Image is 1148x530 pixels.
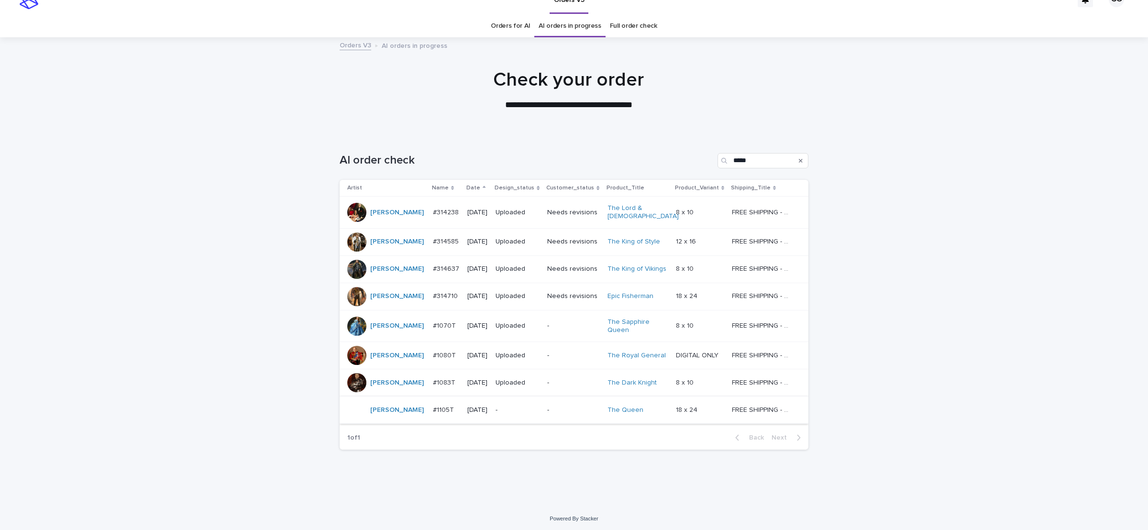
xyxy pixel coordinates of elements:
tr: [PERSON_NAME] #1105T#1105T [DATE]--The Queen 18 x 2418 x 24 FREE SHIPPING - preview in 1-2 busine... [340,397,808,424]
a: [PERSON_NAME] [370,292,424,300]
p: AI orders in progress [382,40,447,50]
p: - [547,352,599,360]
a: [PERSON_NAME] [370,265,424,273]
span: Back [743,434,764,441]
span: Next [772,434,793,441]
p: Uploaded [496,265,540,273]
a: The Lord & [DEMOGRAPHIC_DATA] [607,204,679,221]
p: FREE SHIPPING - preview in 1-2 business days, after your approval delivery will take 5-10 b.d. [732,236,794,246]
p: [DATE] [467,379,488,387]
a: Full order check [610,15,657,37]
p: Needs revisions [547,209,599,217]
a: [PERSON_NAME] [370,406,424,414]
p: FREE SHIPPING - preview in 1-2 business days, after your approval delivery will take 5-10 b.d. [732,290,794,300]
p: #1105T [433,404,456,414]
button: Next [768,433,808,442]
p: Needs revisions [547,238,599,246]
h1: Check your order [334,68,803,91]
p: Needs revisions [547,265,599,273]
p: [DATE] [467,265,488,273]
p: [DATE] [467,406,488,414]
p: FREE SHIPPING - preview in 1-2 business days, after your approval delivery will take 5-10 b.d. [732,320,794,330]
tr: [PERSON_NAME] #1070T#1070T [DATE]Uploaded-The Sapphire Queen 8 x 108 x 10 FREE SHIPPING - preview... [340,310,808,342]
p: Product_Title [607,183,644,193]
p: Uploaded [496,322,540,330]
a: [PERSON_NAME] [370,379,424,387]
p: #1083T [433,377,457,387]
p: FREE SHIPPING - preview in 1-2 business days, after your approval delivery will take 5-10 b.d. [732,263,794,273]
p: - [547,406,599,414]
p: [DATE] [467,352,488,360]
button: Back [728,433,768,442]
p: #314710 [433,290,460,300]
input: Search [717,153,808,168]
tr: [PERSON_NAME] #314585#314585 [DATE]UploadedNeeds revisionsThe King of Style 12 x 1612 x 16 FREE S... [340,228,808,255]
p: [DATE] [467,322,488,330]
a: The Royal General [607,352,666,360]
p: Shipping_Title [731,183,771,193]
p: FREE SHIPPING - preview in 1-2 business days, after your approval delivery will take 5-10 b.d. [732,404,794,414]
a: The Queen [607,406,643,414]
a: The Dark Knight [607,379,657,387]
p: - [496,406,540,414]
p: FREE SHIPPING - preview in 1-2 business days, after your approval delivery will take 5-10 b.d. [732,207,794,217]
p: Design_status [495,183,534,193]
p: #314585 [433,236,461,246]
tr: [PERSON_NAME] #314710#314710 [DATE]UploadedNeeds revisionsEpic Fisherman 18 x 2418 x 24 FREE SHIP... [340,283,808,310]
p: Uploaded [496,209,540,217]
a: Orders for AI [491,15,530,37]
p: FREE SHIPPING - preview in 1-2 business days, after your approval delivery will take 5-10 b.d. [732,377,794,387]
a: [PERSON_NAME] [370,209,424,217]
tr: [PERSON_NAME] #1080T#1080T [DATE]Uploaded-The Royal General DIGITAL ONLYDIGITAL ONLY FREE SHIPPIN... [340,342,808,369]
a: The Sapphire Queen [607,318,667,334]
tr: [PERSON_NAME] #314637#314637 [DATE]UploadedNeeds revisionsThe King of Vikings 8 x 108 x 10 FREE S... [340,255,808,283]
p: [DATE] [467,209,488,217]
a: Orders V3 [340,39,371,50]
p: #1080T [433,350,458,360]
p: Uploaded [496,379,540,387]
p: Customer_status [546,183,594,193]
p: 8 x 10 [676,207,695,217]
p: 18 x 24 [676,404,699,414]
tr: [PERSON_NAME] #314238#314238 [DATE]UploadedNeeds revisionsThe Lord & [DEMOGRAPHIC_DATA] 8 x 108 x... [340,197,808,229]
p: Product_Variant [675,183,719,193]
p: - [547,379,599,387]
p: 12 x 16 [676,236,698,246]
a: [PERSON_NAME] [370,322,424,330]
a: [PERSON_NAME] [370,238,424,246]
p: 18 x 24 [676,290,699,300]
a: Epic Fisherman [607,292,653,300]
p: 1 of 1 [340,426,368,450]
p: [DATE] [467,238,488,246]
p: [DATE] [467,292,488,300]
p: 8 x 10 [676,263,695,273]
p: Needs revisions [547,292,599,300]
p: Name [432,183,449,193]
a: The King of Style [607,238,660,246]
p: Artist [347,183,362,193]
p: DIGITAL ONLY [676,350,720,360]
p: Date [466,183,480,193]
p: FREE SHIPPING - preview in 1-2 business days, after your approval delivery will take 5-10 b.d. [732,350,794,360]
a: Powered By Stacker [550,516,598,521]
p: #1070T [433,320,458,330]
p: 8 x 10 [676,377,695,387]
a: The King of Vikings [607,265,666,273]
p: Uploaded [496,238,540,246]
p: Uploaded [496,292,540,300]
h1: AI order check [340,154,714,167]
p: #314637 [433,263,461,273]
p: - [547,322,599,330]
p: Uploaded [496,352,540,360]
p: #314238 [433,207,461,217]
a: [PERSON_NAME] [370,352,424,360]
p: 8 x 10 [676,320,695,330]
tr: [PERSON_NAME] #1083T#1083T [DATE]Uploaded-The Dark Knight 8 x 108 x 10 FREE SHIPPING - preview in... [340,369,808,397]
a: AI orders in progress [539,15,601,37]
